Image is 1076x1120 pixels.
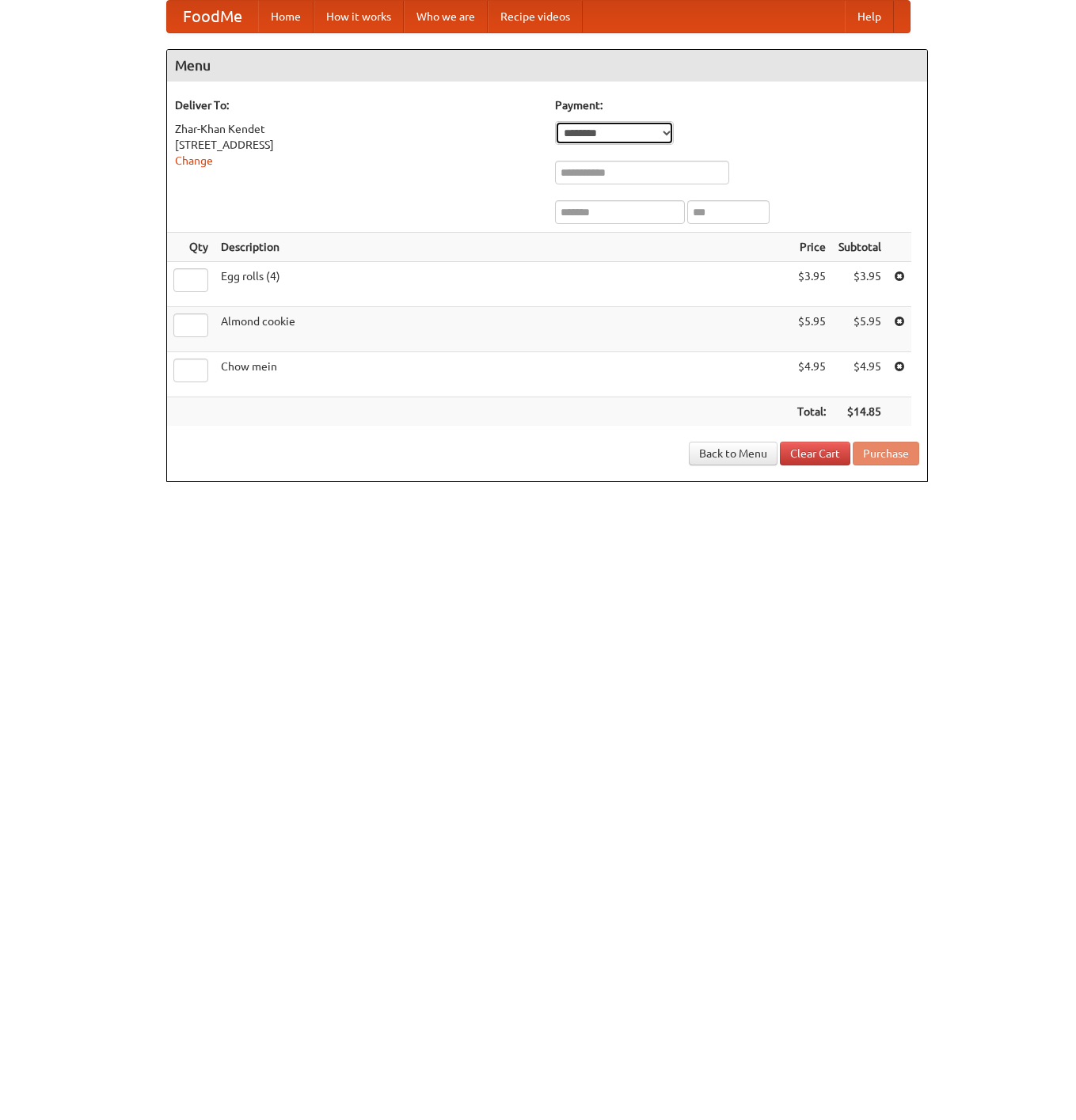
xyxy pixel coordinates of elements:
td: Chow mein [215,352,791,397]
td: Egg rolls (4) [215,262,791,307]
a: FoodMe [167,1,258,32]
td: $3.95 [832,262,888,307]
th: Subtotal [832,233,888,262]
th: Price [791,233,832,262]
div: Zhar-Khan Kendet [175,121,539,137]
th: Description [215,233,791,262]
h5: Payment: [555,97,919,113]
th: $14.85 [832,397,888,427]
a: Home [258,1,314,32]
a: How it works [314,1,404,32]
td: $5.95 [832,307,888,352]
a: Back to Menu [689,442,778,465]
h5: Deliver To: [175,97,539,113]
a: Help [845,1,894,32]
th: Total: [791,397,832,427]
a: Who we are [404,1,488,32]
td: $5.95 [791,307,832,352]
th: Qty [167,233,215,262]
td: $4.95 [832,352,888,397]
a: Recipe videos [488,1,583,32]
td: Almond cookie [215,307,791,352]
h4: Menu [167,50,927,82]
a: Change [175,154,213,167]
div: [STREET_ADDRESS] [175,137,539,153]
td: $4.95 [791,352,832,397]
a: Clear Cart [780,442,850,465]
td: $3.95 [791,262,832,307]
button: Purchase [853,442,919,465]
